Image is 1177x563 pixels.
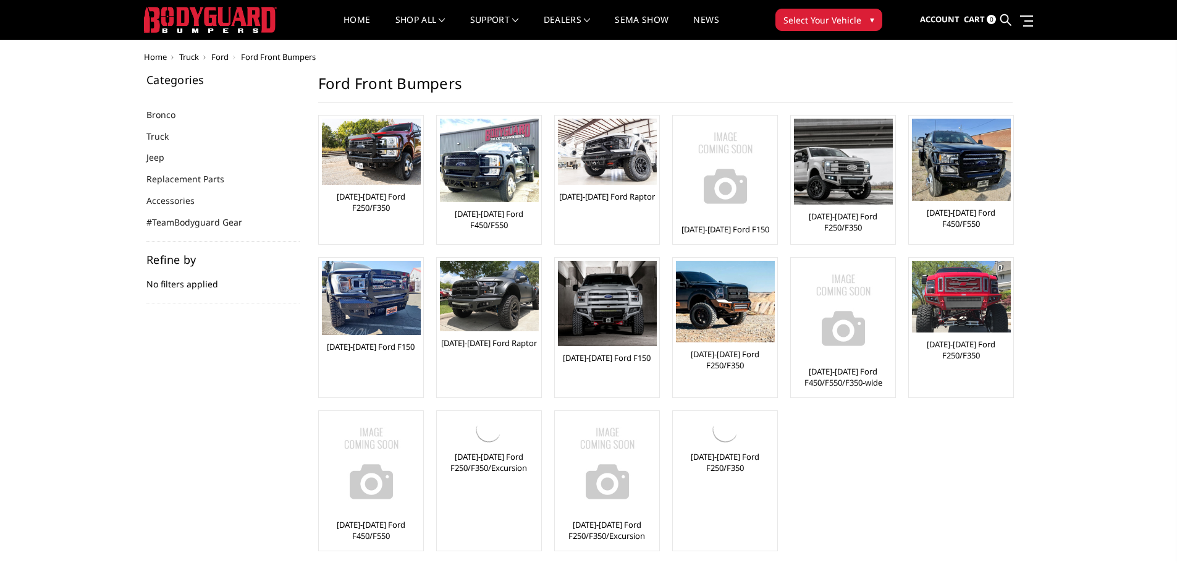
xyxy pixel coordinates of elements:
a: Ford [211,51,229,62]
img: No Image [676,119,775,218]
a: SEMA Show [615,15,669,40]
a: [DATE]-[DATE] Ford F250/F350 [912,339,1010,361]
span: Account [920,14,960,25]
a: [DATE]-[DATE] Ford Raptor [559,191,655,202]
a: No Image [676,119,774,218]
a: News [693,15,719,40]
a: [DATE]-[DATE] Ford F150 [327,341,415,352]
a: No Image [322,414,420,513]
a: Truck [146,130,184,143]
a: Bronco [146,108,191,121]
h5: Categories [146,74,300,85]
a: Jeep [146,151,180,164]
img: No Image [558,414,657,513]
a: Accessories [146,194,210,207]
a: [DATE]-[DATE] Ford F450/F550 [322,519,420,541]
a: Home [344,15,370,40]
a: [DATE]-[DATE] Ford F450/F550 [912,207,1010,229]
img: No Image [794,261,893,360]
a: Dealers [544,15,591,40]
a: [DATE]-[DATE] Ford Raptor [441,337,537,349]
a: [DATE]-[DATE] Ford F150 [681,224,769,235]
a: Support [470,15,519,40]
span: ▾ [870,13,874,26]
a: [DATE]-[DATE] Ford F250/F350 [794,211,892,233]
a: [DATE]-[DATE] Ford F250/F350 [676,451,774,473]
a: shop all [395,15,445,40]
a: [DATE]-[DATE] Ford F250/F350/Excursion [440,451,538,473]
a: [DATE]-[DATE] Ford F150 [563,352,651,363]
span: 0 [987,15,996,24]
h5: Refine by [146,254,300,265]
span: Select Your Vehicle [783,14,861,27]
a: [DATE]-[DATE] Ford F250/F350 [322,191,420,213]
span: Cart [964,14,985,25]
span: Ford Front Bumpers [241,51,316,62]
img: No Image [322,414,421,513]
a: Cart 0 [964,3,996,36]
a: Replacement Parts [146,172,240,185]
a: [DATE]-[DATE] Ford F450/F550/F350-wide [794,366,892,388]
a: No Image [794,261,892,360]
button: Select Your Vehicle [775,9,882,31]
a: #TeamBodyguard Gear [146,216,258,229]
div: No filters applied [146,254,300,303]
a: [DATE]-[DATE] Ford F250/F350/Excursion [558,519,656,541]
a: Home [144,51,167,62]
a: Account [920,3,960,36]
a: [DATE]-[DATE] Ford F450/F550 [440,208,538,231]
a: [DATE]-[DATE] Ford F250/F350 [676,349,774,371]
img: BODYGUARD BUMPERS [144,7,277,33]
a: No Image [558,414,656,513]
h1: Ford Front Bumpers [318,74,1013,103]
a: Truck [179,51,199,62]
